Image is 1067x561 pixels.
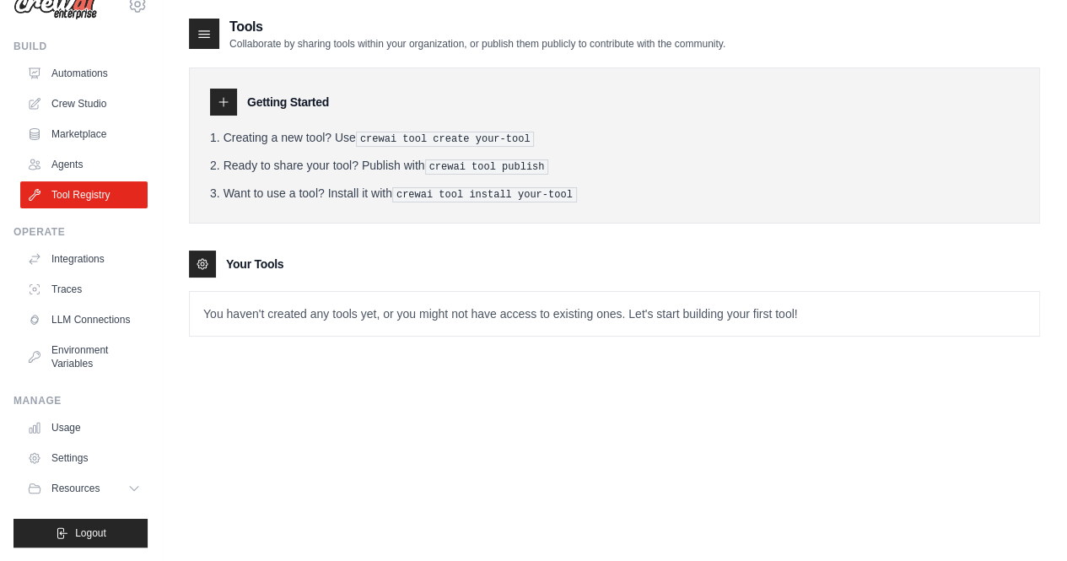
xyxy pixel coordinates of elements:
[20,306,148,333] a: LLM Connections
[20,90,148,117] a: Crew Studio
[210,157,1019,175] li: Ready to share your tool? Publish with
[247,94,329,111] h3: Getting Started
[20,181,148,208] a: Tool Registry
[20,276,148,303] a: Traces
[20,245,148,272] a: Integrations
[356,132,535,147] pre: crewai tool create your-tool
[226,256,283,272] h3: Your Tools
[20,337,148,377] a: Environment Variables
[13,519,148,548] button: Logout
[229,37,725,51] p: Collaborate by sharing tools within your organization, or publish them publicly to contribute wit...
[20,121,148,148] a: Marketplace
[20,60,148,87] a: Automations
[20,151,148,178] a: Agents
[13,394,148,407] div: Manage
[51,482,100,495] span: Resources
[425,159,549,175] pre: crewai tool publish
[210,185,1019,202] li: Want to use a tool? Install it with
[210,129,1019,147] li: Creating a new tool? Use
[13,40,148,53] div: Build
[13,225,148,239] div: Operate
[229,17,725,37] h2: Tools
[190,292,1039,336] p: You haven't created any tools yet, or you might not have access to existing ones. Let's start bui...
[20,445,148,472] a: Settings
[20,475,148,502] button: Resources
[75,526,106,540] span: Logout
[392,187,577,202] pre: crewai tool install your-tool
[20,414,148,441] a: Usage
